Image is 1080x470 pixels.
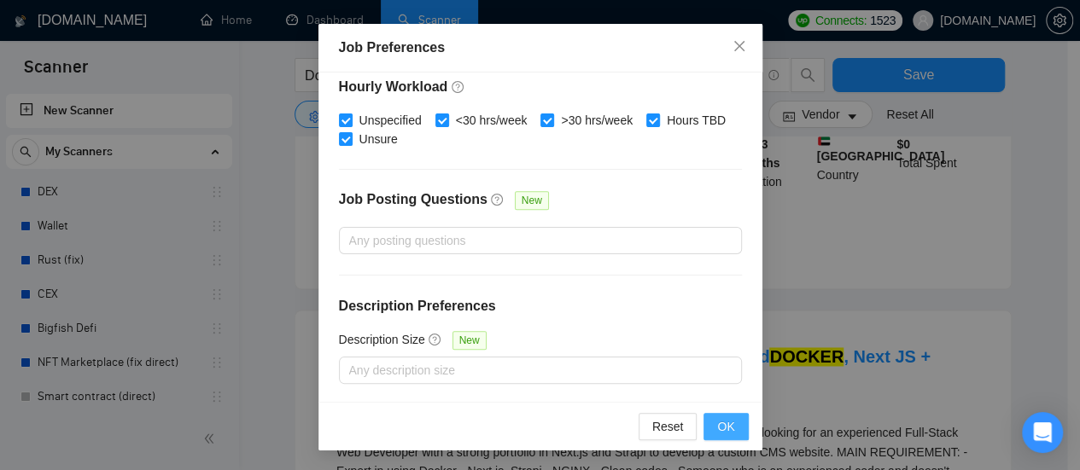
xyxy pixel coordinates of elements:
button: Close [716,24,762,70]
span: OK [717,417,734,436]
h4: Description Preferences [339,296,742,316]
span: Hours TBD [660,111,733,130]
span: New [452,331,487,350]
h4: Hourly Workload [339,77,742,97]
h5: Description Size [339,330,425,349]
span: >30 hrs/week [554,111,639,130]
span: Unsure [353,130,405,148]
button: Reset [639,413,698,440]
h4: Job Posting Questions [339,189,487,210]
span: New [515,191,549,210]
div: Open Intercom Messenger [1022,412,1063,453]
span: close [733,39,746,53]
span: question-circle [452,80,465,94]
div: Job Preferences [339,38,742,58]
span: question-circle [491,193,505,206]
span: <30 hrs/week [449,111,534,130]
span: Reset [652,417,684,436]
span: question-circle [429,333,442,346]
button: OK [703,413,748,440]
span: Unspecified [353,111,429,130]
